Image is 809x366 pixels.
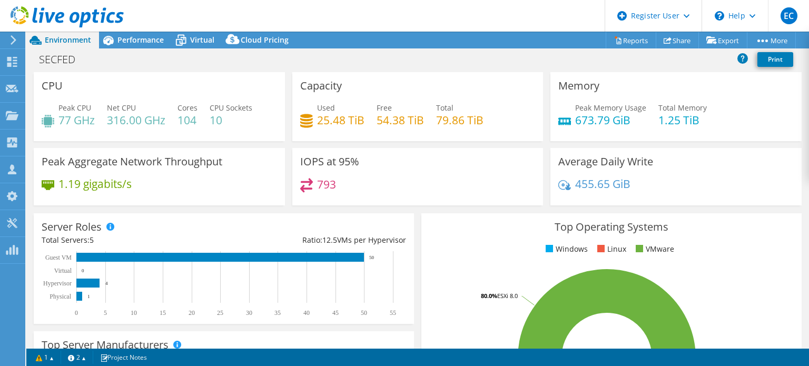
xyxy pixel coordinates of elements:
h3: Server Roles [42,221,102,233]
text: 35 [274,309,281,316]
span: Cores [177,103,198,113]
span: 5 [90,235,94,245]
a: Export [698,32,747,48]
tspan: 80.0% [481,292,497,300]
div: Ratio: VMs per Hypervisor [224,234,406,246]
a: More [747,32,796,48]
a: Reports [606,32,656,48]
text: 1 [87,294,90,299]
a: 1 [28,351,61,364]
h4: 316.00 GHz [107,114,165,126]
h3: Average Daily Write [558,156,653,167]
text: 45 [332,309,339,316]
div: Total Servers: [42,234,224,246]
span: Free [377,103,392,113]
text: 0 [82,268,84,273]
a: 2 [61,351,93,364]
span: Total [436,103,453,113]
h3: Memory [558,80,599,92]
text: 20 [189,309,195,316]
span: 12.5 [322,235,337,245]
h3: Capacity [300,80,342,92]
text: 55 [390,309,396,316]
text: 25 [217,309,223,316]
text: Hypervisor [43,280,72,287]
h4: 10 [210,114,252,126]
svg: \n [715,11,724,21]
a: Project Notes [93,351,154,364]
li: Windows [543,243,588,255]
span: Environment [45,35,91,45]
text: 50 [369,255,374,260]
h1: SECFED [34,54,92,65]
h4: 673.79 GiB [575,114,646,126]
h4: 1.25 TiB [658,114,707,126]
text: 5 [104,309,107,316]
span: Total Memory [658,103,707,113]
h4: 54.38 TiB [377,114,424,126]
a: Share [656,32,699,48]
a: Print [757,52,793,67]
h4: 79.86 TiB [436,114,484,126]
span: EC [781,7,797,24]
text: Physical [50,293,71,300]
span: Performance [117,35,164,45]
text: 50 [361,309,367,316]
li: Linux [595,243,626,255]
h4: 455.65 GiB [575,178,630,190]
text: 15 [160,309,166,316]
h3: IOPS at 95% [300,156,359,167]
span: Peak CPU [58,103,91,113]
h3: Peak Aggregate Network Throughput [42,156,222,167]
span: Cloud Pricing [241,35,289,45]
h4: 25.48 TiB [317,114,364,126]
h3: CPU [42,80,63,92]
h4: 1.19 gigabits/s [58,178,132,190]
text: Guest VM [45,254,72,261]
h3: Top Operating Systems [429,221,794,233]
li: VMware [633,243,674,255]
text: 0 [75,309,78,316]
h4: 104 [177,114,198,126]
h4: 793 [317,179,336,190]
tspan: ESXi 8.0 [497,292,518,300]
span: Used [317,103,335,113]
text: 30 [246,309,252,316]
span: CPU Sockets [210,103,252,113]
span: Net CPU [107,103,136,113]
text: 10 [131,309,137,316]
text: Virtual [54,267,72,274]
span: Peak Memory Usage [575,103,646,113]
span: Virtual [190,35,214,45]
h3: Top Server Manufacturers [42,339,169,351]
text: 4 [105,281,108,286]
text: 40 [303,309,310,316]
h4: 77 GHz [58,114,95,126]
